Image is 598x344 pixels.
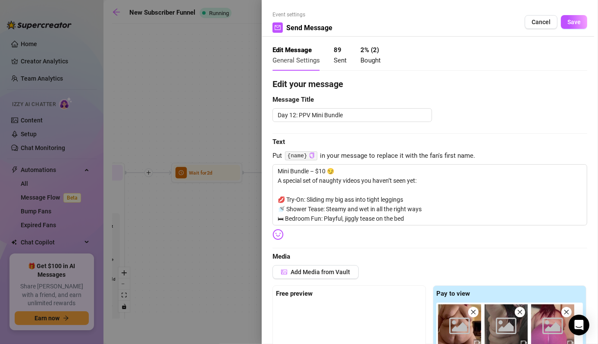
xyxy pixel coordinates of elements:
[567,19,581,25] span: Save
[334,56,347,64] span: Sent
[272,46,312,54] strong: Edit Message
[569,315,589,335] div: Open Intercom Messenger
[272,229,284,240] img: svg%3e
[360,46,379,54] strong: 2 % ( 2 )
[309,153,315,158] span: copy
[275,25,281,31] span: mail
[272,79,343,89] strong: Edit your message
[272,11,332,19] span: Event settings
[360,56,381,64] span: Bought
[272,96,314,103] strong: Message Title
[291,269,350,275] span: Add Media from Vault
[532,19,551,25] span: Cancel
[272,253,290,260] strong: Media
[272,56,320,64] span: General Settings
[561,15,587,29] button: Save
[272,108,432,122] textarea: Day 12: PPV Mini Bundle
[517,309,523,315] span: close
[272,138,285,146] strong: Text
[436,290,470,297] strong: Pay to view
[286,22,332,33] span: Send Message
[334,46,341,54] strong: 89
[309,153,315,159] button: Click to Copy
[470,309,476,315] span: close
[525,15,557,29] button: Cancel
[281,269,287,275] span: picture
[272,151,587,161] span: Put in your message to replace it with the fan's first name.
[272,164,587,225] textarea: Mini Bundle – $10 😏 A special set of naughty videos you haven’t seen yet: 💋 Try-On: Sliding my bi...
[564,309,570,315] span: close
[276,290,313,297] strong: Free preview
[285,151,317,160] code: {name}
[272,265,359,279] button: Add Media from Vault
